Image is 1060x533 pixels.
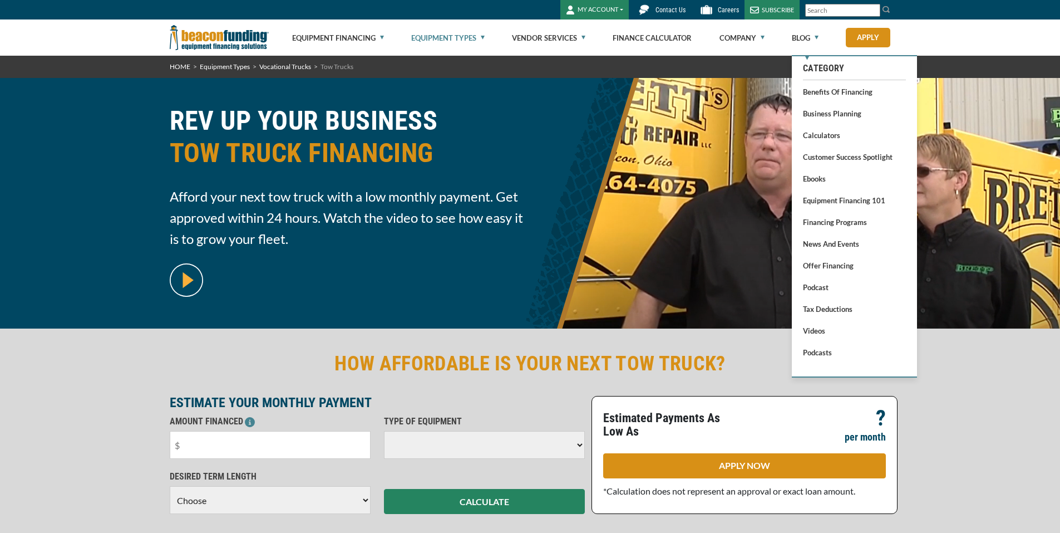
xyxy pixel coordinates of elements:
[603,453,886,478] a: APPLY NOW
[170,351,891,376] h2: HOW AFFORDABLE IS YOUR NEXT TOW TRUCK?
[170,396,585,409] p: ESTIMATE YOUR MONTHLY PAYMENT
[170,186,524,250] span: Afford your next tow truck with a low monthly payment. Get approved within 24 hours. Watch the vi...
[170,62,190,71] a: HOME
[803,280,906,294] a: Podcast
[845,431,886,444] p: per month
[803,128,906,142] a: Calculators
[603,412,738,438] p: Estimated Payments As Low As
[805,4,880,17] input: Search
[170,105,524,178] h1: REV UP YOUR BUSINESS
[384,415,585,428] p: TYPE OF EQUIPMENT
[170,415,371,428] p: AMOUNT FINANCED
[803,106,906,120] a: Business Planning
[170,137,524,169] span: TOW TRUCK FINANCING
[803,85,906,99] a: Benefits of Financing
[803,258,906,272] a: Offer Financing
[170,263,203,297] img: video modal pop-up play button
[411,20,485,56] a: Equipment Types
[803,215,906,229] a: Financing Programs
[170,431,371,459] input: $
[719,20,765,56] a: Company
[384,489,585,514] button: CALCULATE
[259,62,311,71] a: Vocational Trucks
[876,412,886,425] p: ?
[803,324,906,338] a: Videos
[869,6,877,15] a: Clear search text
[803,62,906,75] a: Category
[718,6,739,14] span: Careers
[882,5,891,14] img: Search
[655,6,686,14] span: Contact Us
[803,302,906,316] a: Tax Deductions
[803,237,906,251] a: News and Events
[846,28,890,47] a: Apply
[803,193,906,207] a: Equipment Financing 101
[512,20,585,56] a: Vendor Services
[200,62,250,71] a: Equipment Types
[803,172,906,185] a: Ebooks
[170,470,371,483] p: DESIRED TERM LENGTH
[613,20,692,56] a: Finance Calculator
[803,345,906,359] a: Podcasts
[803,150,906,164] a: Customer Success Spotlight
[292,20,384,56] a: Equipment Financing
[170,19,269,56] img: Beacon Funding Corporation logo
[792,20,819,56] a: Blog
[603,486,855,496] span: *Calculation does not represent an approval or exact loan amount.
[321,62,353,71] span: Tow Trucks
